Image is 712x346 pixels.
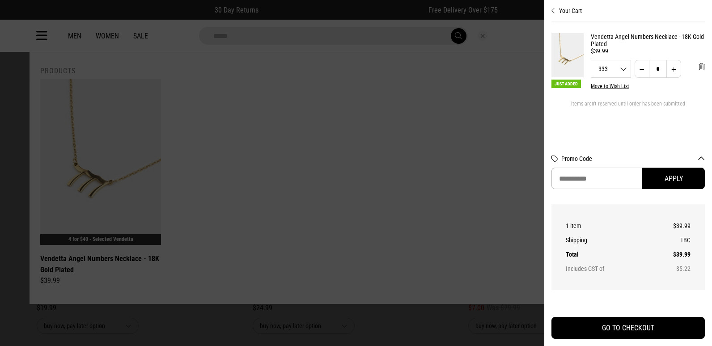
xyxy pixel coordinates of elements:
[652,219,691,233] td: $39.99
[642,168,705,189] button: Apply
[591,33,705,47] a: Vendetta Angel Numbers Necklace - 18K Gold Plated
[591,66,631,72] span: 333
[652,247,691,262] td: $39.99
[7,4,34,30] button: Open LiveChat chat widget
[635,60,649,78] button: Decrease quantity
[591,83,629,89] button: Move to Wish List
[566,262,652,276] th: Includes GST of
[652,262,691,276] td: $5.22
[551,80,581,88] span: Just Added
[561,155,705,162] button: Promo Code
[551,168,642,189] input: Promo Code
[566,219,652,233] th: 1 item
[551,33,584,77] img: Vendetta Angel Numbers Necklace - 18K Gold Plated
[691,55,712,78] button: 'Remove from cart
[652,233,691,247] td: TBC
[551,301,705,310] iframe: Customer reviews powered by Trustpilot
[551,101,705,114] div: Items aren't reserved until order has been submitted
[551,317,705,339] button: GO TO CHECKOUT
[649,60,667,78] input: Quantity
[666,60,681,78] button: Increase quantity
[566,233,652,247] th: Shipping
[591,47,705,55] div: $39.99
[566,247,652,262] th: Total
